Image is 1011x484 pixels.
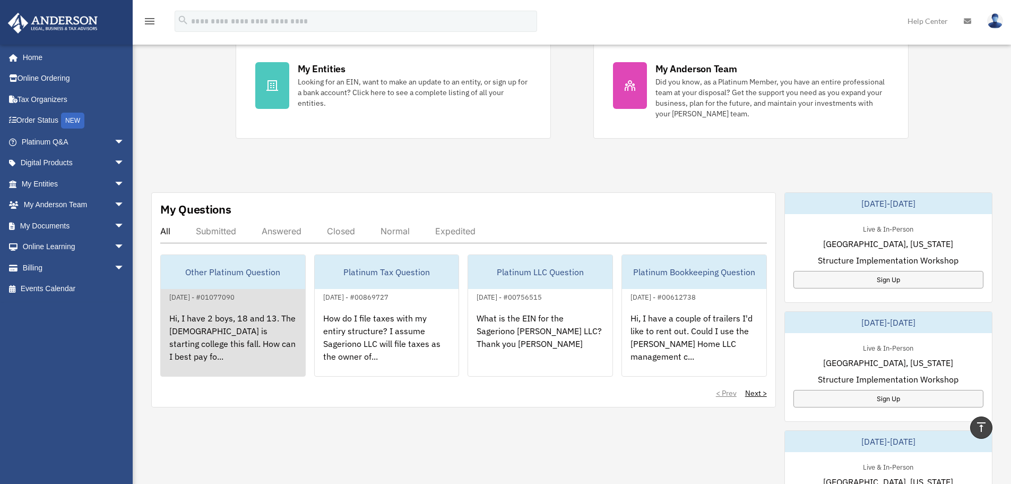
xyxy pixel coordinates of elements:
[114,236,135,258] span: arrow_drop_down
[622,255,766,289] div: Platinum Bookkeeping Question
[818,373,958,386] span: Structure Implementation Workshop
[262,226,301,236] div: Answered
[315,303,459,386] div: How do I file taxes with my entiry structure? I assume Sageriono LLC will file taxes as the owner...
[7,236,141,258] a: Online Learningarrow_drop_down
[160,254,306,377] a: Other Platinum Question[DATE] - #01077090Hi, I have 2 boys, 18 and 13. The [DEMOGRAPHIC_DATA] is ...
[468,254,613,377] a: Platinum LLC Question[DATE] - #00756515What is the EIN for the Sageriono [PERSON_NAME] LLC? Thank...
[7,278,141,300] a: Events Calendar
[655,77,889,119] div: Did you know, as a Platinum Member, you have an entire professional team at your disposal? Get th...
[7,173,141,194] a: My Entitiesarrow_drop_down
[161,291,243,302] div: [DATE] - #01077090
[196,226,236,236] div: Submitted
[987,13,1003,29] img: User Pic
[622,303,766,386] div: Hi, I have a couple of trailers I'd like to rent out. Could I use the [PERSON_NAME] Home LLC mana...
[655,62,737,75] div: My Anderson Team
[785,312,992,333] div: [DATE]-[DATE]
[7,152,141,174] a: Digital Productsarrow_drop_down
[160,201,231,217] div: My Questions
[785,431,992,452] div: [DATE]-[DATE]
[315,255,459,289] div: Platinum Tax Question
[970,417,992,439] a: vertical_align_top
[7,194,141,216] a: My Anderson Teamarrow_drop_down
[975,421,988,434] i: vertical_align_top
[177,14,189,26] i: search
[236,43,551,139] a: My Entities Looking for an EIN, want to make an update to an entity, or sign up for a bank accoun...
[143,19,156,28] a: menu
[114,194,135,216] span: arrow_drop_down
[5,13,101,33] img: Anderson Advisors Platinum Portal
[785,193,992,214] div: [DATE]-[DATE]
[793,271,983,288] a: Sign Up
[468,291,550,302] div: [DATE] - #00756515
[7,47,135,68] a: Home
[114,257,135,279] span: arrow_drop_down
[298,62,345,75] div: My Entities
[7,131,141,152] a: Platinum Q&Aarrow_drop_down
[468,255,612,289] div: Platinum LLC Question
[435,226,476,236] div: Expedited
[7,215,141,236] a: My Documentsarrow_drop_down
[622,291,704,302] div: [DATE] - #00612738
[593,43,909,139] a: My Anderson Team Did you know, as a Platinum Member, you have an entire professional team at your...
[327,226,355,236] div: Closed
[114,173,135,195] span: arrow_drop_down
[381,226,410,236] div: Normal
[114,152,135,174] span: arrow_drop_down
[143,15,156,28] i: menu
[315,291,397,302] div: [DATE] - #00869727
[61,113,84,129] div: NEW
[823,356,953,369] span: [GEOGRAPHIC_DATA], [US_STATE]
[7,110,141,132] a: Order StatusNEW
[621,254,767,377] a: Platinum Bookkeeping Question[DATE] - #00612738Hi, I have a couple of trailers I'd like to rent o...
[7,257,141,278] a: Billingarrow_drop_down
[161,255,305,289] div: Other Platinum Question
[793,390,983,407] a: Sign Up
[854,342,922,353] div: Live & In-Person
[854,223,922,234] div: Live & In-Person
[160,226,170,236] div: All
[114,215,135,237] span: arrow_drop_down
[823,237,953,250] span: [GEOGRAPHIC_DATA], [US_STATE]
[298,77,531,108] div: Looking for an EIN, want to make an update to an entity, or sign up for a bank account? Click her...
[161,303,305,386] div: Hi, I have 2 boys, 18 and 13. The [DEMOGRAPHIC_DATA] is starting college this fall. How can I bes...
[7,89,141,110] a: Tax Organizers
[745,388,767,398] a: Next >
[468,303,612,386] div: What is the EIN for the Sageriono [PERSON_NAME] LLC? Thank you [PERSON_NAME]
[7,68,141,89] a: Online Ordering
[314,254,460,377] a: Platinum Tax Question[DATE] - #00869727How do I file taxes with my entiry structure? I assume Sag...
[114,131,135,153] span: arrow_drop_down
[818,254,958,267] span: Structure Implementation Workshop
[854,461,922,472] div: Live & In-Person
